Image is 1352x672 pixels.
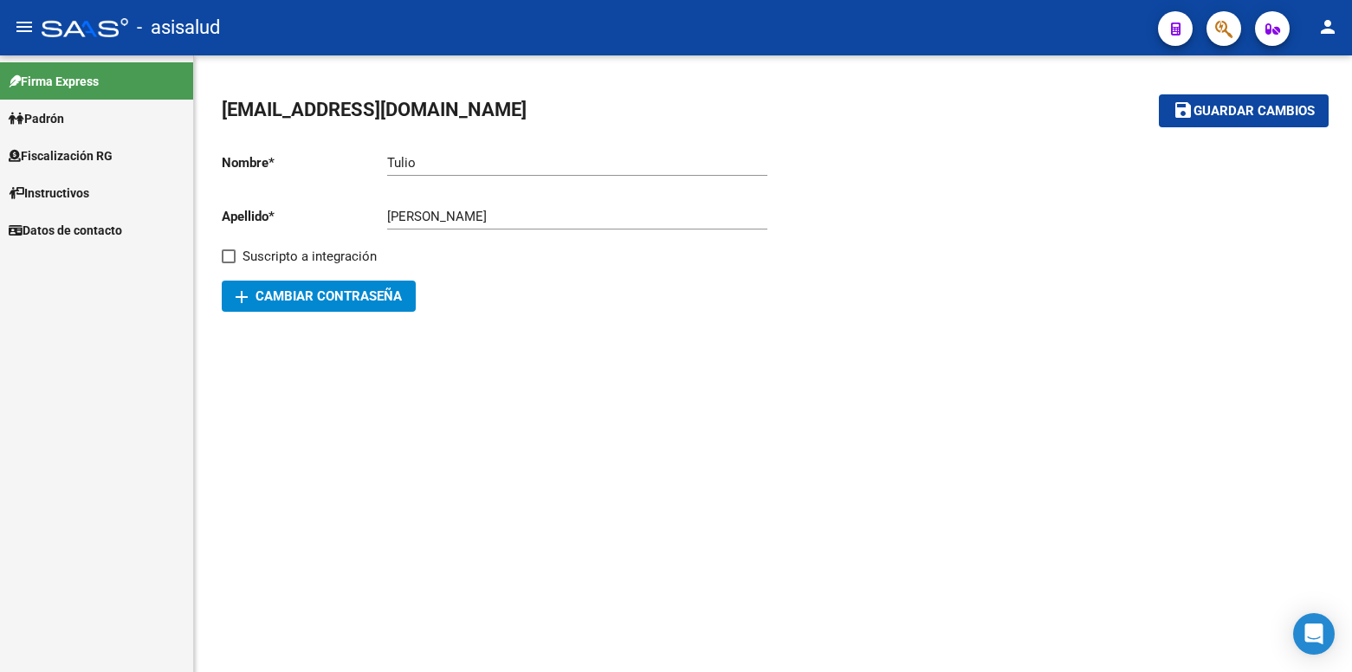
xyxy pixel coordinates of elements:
[1173,100,1194,120] mat-icon: save
[222,281,416,312] button: Cambiar Contraseña
[1194,104,1315,120] span: Guardar cambios
[222,99,527,120] span: [EMAIL_ADDRESS][DOMAIN_NAME]
[9,221,122,240] span: Datos de contacto
[137,9,220,47] span: - asisalud
[9,109,64,128] span: Padrón
[243,246,377,267] span: Suscripto a integración
[14,16,35,37] mat-icon: menu
[222,207,387,226] p: Apellido
[231,287,252,307] mat-icon: add
[1317,16,1338,37] mat-icon: person
[9,184,89,203] span: Instructivos
[9,72,99,91] span: Firma Express
[236,288,402,304] span: Cambiar Contraseña
[9,146,113,165] span: Fiscalización RG
[1159,94,1329,126] button: Guardar cambios
[222,153,387,172] p: Nombre
[1293,613,1335,655] div: Open Intercom Messenger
